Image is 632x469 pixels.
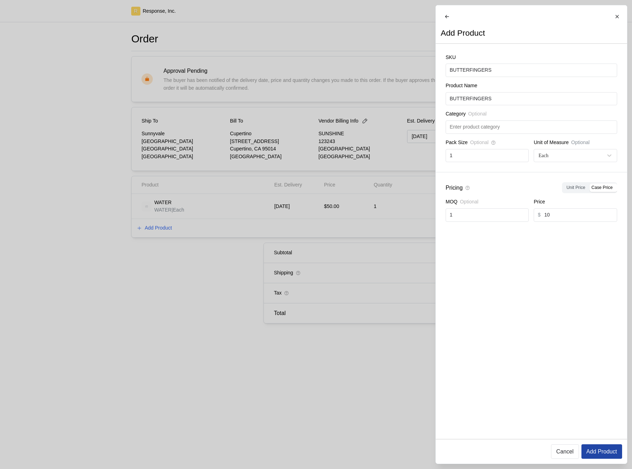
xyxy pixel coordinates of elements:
[446,139,529,149] div: Pack Size
[450,209,524,221] input: Enter MOQ
[581,444,622,459] button: Add Product
[534,139,569,147] p: Unit of Measure
[446,183,463,192] p: Pricing
[468,110,486,118] span: Optional
[446,198,529,208] div: MOQ
[538,211,540,219] p: $
[450,93,613,105] input: Enter Product Name
[470,139,488,147] span: Optional
[450,149,524,162] input: Enter Pack Size
[446,82,617,92] div: Product Name
[446,110,617,120] div: Category
[556,447,573,456] p: Cancel
[446,54,617,64] div: SKU
[586,447,617,456] p: Add Product
[566,185,585,190] span: Unit Price
[551,444,579,459] button: Cancel
[441,28,485,38] h2: Add Product
[534,198,617,208] div: Price
[544,209,613,221] input: Enter Price
[460,198,478,206] span: Optional
[591,185,613,190] span: Case Price
[571,139,590,147] p: Optional
[450,121,613,133] input: Enter product category
[450,64,613,77] input: Enter Product SKU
